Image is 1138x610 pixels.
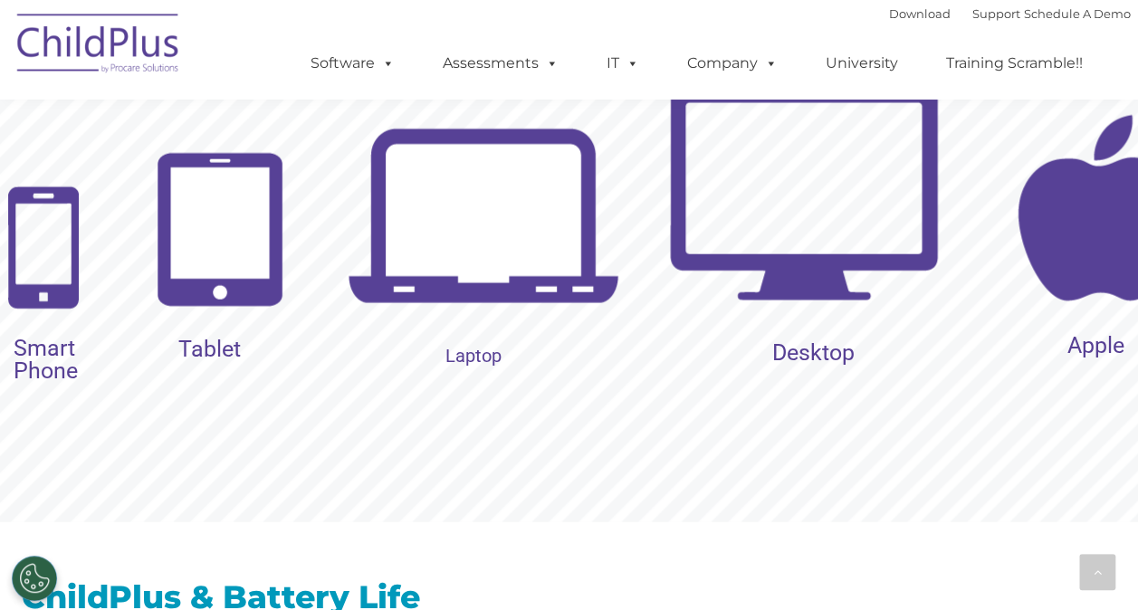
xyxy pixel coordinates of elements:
[445,345,502,367] rs-layer: Laptop
[588,45,657,81] a: IT
[12,556,57,601] button: Cookies Settings
[548,179,625,193] span: Phone number
[928,45,1101,81] a: Training Scramble!!
[972,6,1020,21] a: Support
[889,6,1131,21] font: |
[808,45,916,81] a: University
[425,45,577,81] a: Assessments
[548,105,603,119] span: Last name
[8,1,189,91] img: ChildPlus by Procare Solutions
[1024,6,1131,21] a: Schedule A Demo
[178,338,241,360] rs-layer: Tablet
[772,341,855,364] rs-layer: Desktop
[889,6,951,21] a: Download
[14,337,78,382] rs-layer: Smart Phone
[1067,331,1124,359] rs-layer: Apple
[292,45,413,81] a: Software
[669,45,796,81] a: Company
